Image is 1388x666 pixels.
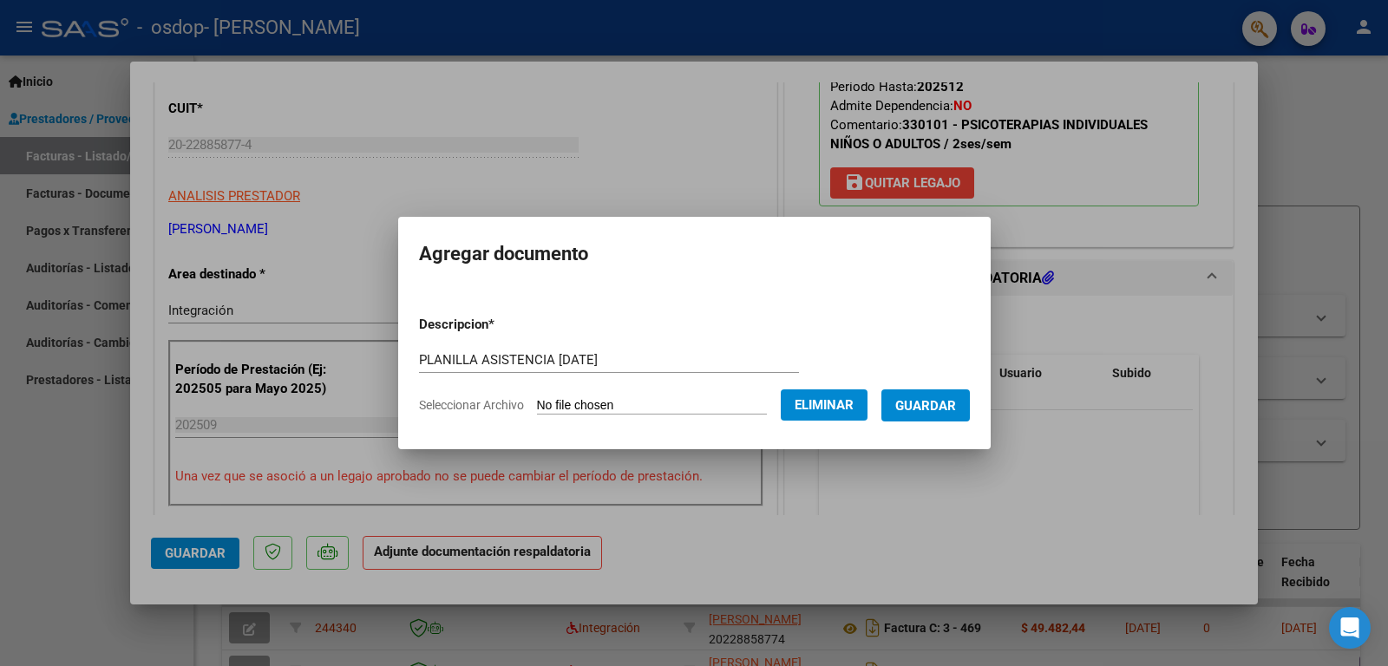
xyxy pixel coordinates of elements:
span: Guardar [895,398,956,414]
button: Eliminar [781,389,867,421]
p: Descripcion [419,315,585,335]
div: Open Intercom Messenger [1329,607,1371,649]
h2: Agregar documento [419,238,970,271]
span: Eliminar [795,397,854,413]
button: Guardar [881,389,970,421]
span: Seleccionar Archivo [419,398,524,412]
